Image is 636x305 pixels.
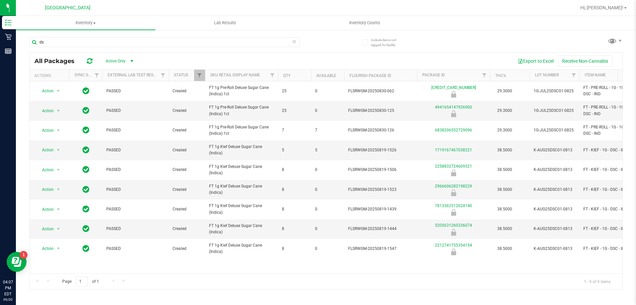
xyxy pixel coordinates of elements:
[534,88,575,94] span: 1G-JUL25DSC01-0825
[173,127,201,133] span: Created
[106,147,165,153] span: PASSED
[315,127,340,133] span: 7
[282,127,307,133] span: 7
[315,206,340,212] span: 0
[173,108,201,114] span: Created
[173,246,201,252] span: Created
[348,108,413,114] span: FLSRWGM-20250830-125
[292,37,296,46] span: Clear
[36,145,54,155] span: Action
[82,106,89,115] span: In Sync
[583,167,633,173] span: FT - KIEF - 1G - DSC - IND
[435,223,472,228] a: 5205631260336074
[36,185,54,194] span: Action
[583,187,633,193] span: FT - KIEF - 1G - DSC - IND
[282,246,307,252] span: 8
[54,106,63,115] span: select
[106,187,165,193] span: PASSED
[435,184,472,189] a: 2966606282198229
[36,205,54,214] span: Action
[495,73,506,78] a: THC%
[585,73,606,77] a: Item Name
[534,108,575,114] span: 1G-JUL25DSC01-0825
[36,106,54,115] span: Action
[106,246,165,252] span: PASSED
[315,108,340,114] span: 0
[106,127,165,133] span: PASSED
[16,20,155,26] span: Inventory
[348,206,413,212] span: FLSRWGM-20250819-1439
[210,73,260,77] a: Sku Retail Display Name
[534,127,575,133] span: 1G-JUL25DSC01-0825
[494,244,515,254] span: 38.5000
[349,73,391,78] a: Flourish Package ID
[340,20,389,26] span: Inventory Counts
[36,244,54,253] span: Action
[173,226,201,232] span: Created
[316,73,336,78] a: Available
[82,185,89,194] span: In Sync
[534,167,575,173] span: K-AUG25DSC01-0813
[54,185,63,194] span: select
[82,86,89,96] span: In Sync
[583,124,633,137] span: FT - PRE-ROLL - 1G - 1CT - DSC - IND
[348,226,413,232] span: FLSRWGM-20250819-1444
[82,204,89,214] span: In Sync
[108,73,160,77] a: External Lab Test Result
[155,16,295,30] a: Lab Results
[82,244,89,253] span: In Sync
[54,244,63,253] span: select
[315,246,340,252] span: 0
[568,70,579,81] a: Filter
[558,55,612,67] button: Receive Non-Cannabis
[348,147,413,153] span: FLSRWGM-20250819-1526
[583,226,633,232] span: FT - KIEF - 1G - DSC - IND
[534,147,575,153] span: K-AUG25DSC01-0813
[282,206,307,212] span: 8
[106,206,165,212] span: PASSED
[416,190,491,196] div: Newly Received
[20,251,27,259] iframe: Resource center unread badge
[106,167,165,173] span: PASSED
[209,104,274,117] span: FT 1g Pre-Roll Deluxe Sugar Cane (Indica) 1ct
[534,226,575,232] span: K-AUG25DSC01-0813
[5,19,12,26] inline-svg: Inventory
[54,224,63,234] span: select
[57,276,104,287] span: Page of 1
[82,165,89,174] span: In Sync
[267,70,278,81] a: Filter
[3,297,13,302] p: 09/20
[416,229,491,236] div: Newly Received
[282,187,307,193] span: 8
[209,164,274,176] span: FT 1g Kief Deluxe Sugar Cane (Indica)
[194,70,205,81] a: Filter
[494,125,515,135] span: 29.3000
[36,126,54,135] span: Action
[583,147,633,153] span: FT - KIEF - 1G - DSC - IND
[282,147,307,153] span: 5
[435,164,472,169] a: 2258832724609321
[435,128,472,132] a: 6838206552729096
[534,246,575,252] span: K-AUG25DSC01-0813
[5,34,12,40] inline-svg: Retail
[416,249,491,255] div: Newly Received
[283,73,291,78] a: Qty
[494,145,515,155] span: 38.5000
[416,91,491,98] div: Newly Received
[315,226,340,232] span: 0
[54,86,63,96] span: select
[534,187,575,193] span: K-AUG25DSC01-0813
[29,37,300,47] input: Search Package ID, Item Name, SKU, Lot or Part Number...
[76,276,88,287] input: 1
[583,104,633,117] span: FT - PRE-ROLL - 1G - 1CT - DSC - IND
[282,88,307,94] span: 25
[54,165,63,175] span: select
[580,5,623,10] span: Hi, [PERSON_NAME]!
[173,187,201,193] span: Created
[3,279,13,297] p: 04:07 PM EDT
[16,16,155,30] a: Inventory
[36,86,54,96] span: Action
[282,167,307,173] span: 8
[494,204,515,214] span: 38.5000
